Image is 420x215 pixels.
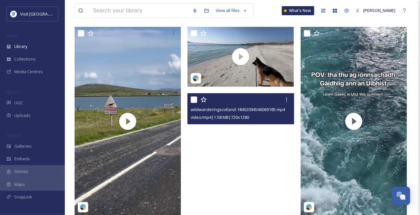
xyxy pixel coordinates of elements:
span: SnapLink [14,194,32,200]
span: [PERSON_NAME] [363,7,395,13]
a: View all files [212,4,250,17]
span: UGC [14,100,23,106]
span: Collections [14,56,36,62]
span: Library [14,43,27,50]
a: [PERSON_NAME] [353,4,399,17]
button: Open Chat [391,187,410,205]
img: snapsea-logo.png [193,75,199,82]
img: snapsea-logo.png [80,204,86,210]
span: Maps [14,181,25,187]
span: video/mp4 | 1.58 MB | 720 x 1280 [191,114,249,120]
span: Visit [GEOGRAPHIC_DATA] [20,11,70,17]
span: Uploads [14,112,30,119]
span: WIDGETS [6,133,21,138]
span: COLLECT [6,90,20,95]
span: Media Centres [14,69,43,75]
span: MEDIA [6,33,18,38]
span: Embeds [14,156,30,162]
span: wildwanderingscotland-18402094546069185.mp4 [191,107,285,112]
img: snapsea-logo.png [306,204,312,210]
img: thumbnail [187,27,294,87]
span: Stories [14,168,28,175]
img: Untitled%20design%20%2897%29.png [10,11,17,17]
input: Search your library [90,4,189,18]
span: Galleries [14,143,32,149]
a: What's New [282,6,314,15]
